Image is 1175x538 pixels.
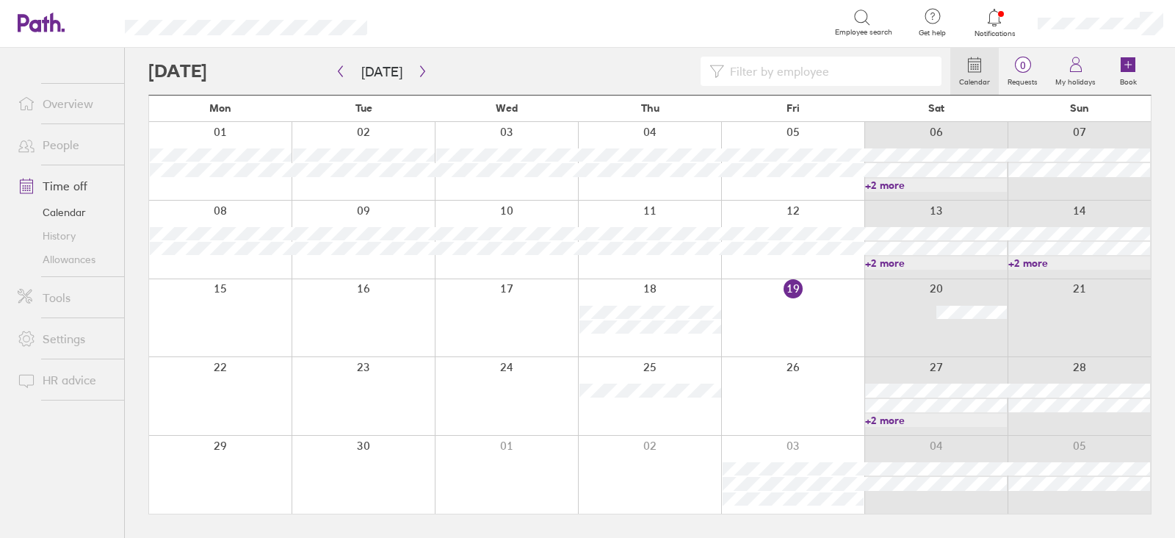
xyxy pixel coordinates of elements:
[641,102,659,114] span: Thu
[1046,73,1104,87] label: My holidays
[999,60,1046,71] span: 0
[209,102,231,114] span: Mon
[1111,73,1146,87] label: Book
[950,73,999,87] label: Calendar
[350,60,414,84] button: [DATE]
[999,48,1046,95] a: 0Requests
[496,102,518,114] span: Wed
[6,224,124,248] a: History
[6,171,124,201] a: Time off
[724,57,933,85] input: Filter by employee
[950,48,999,95] a: Calendar
[865,179,1007,192] a: +2 more
[865,414,1007,427] a: +2 more
[971,29,1019,38] span: Notifications
[908,29,956,37] span: Get help
[999,73,1046,87] label: Requests
[6,130,124,159] a: People
[355,102,372,114] span: Tue
[835,28,892,37] span: Employee search
[6,365,124,395] a: HR advice
[6,89,124,118] a: Overview
[928,102,944,114] span: Sat
[6,248,124,271] a: Allowances
[1046,48,1104,95] a: My holidays
[865,257,1007,270] a: +2 more
[6,324,124,354] a: Settings
[1104,48,1151,95] a: Book
[6,283,124,312] a: Tools
[1070,102,1089,114] span: Sun
[787,102,800,114] span: Fri
[971,7,1019,38] a: Notifications
[6,201,124,224] a: Calendar
[1008,257,1150,270] a: +2 more
[407,15,444,29] div: Search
